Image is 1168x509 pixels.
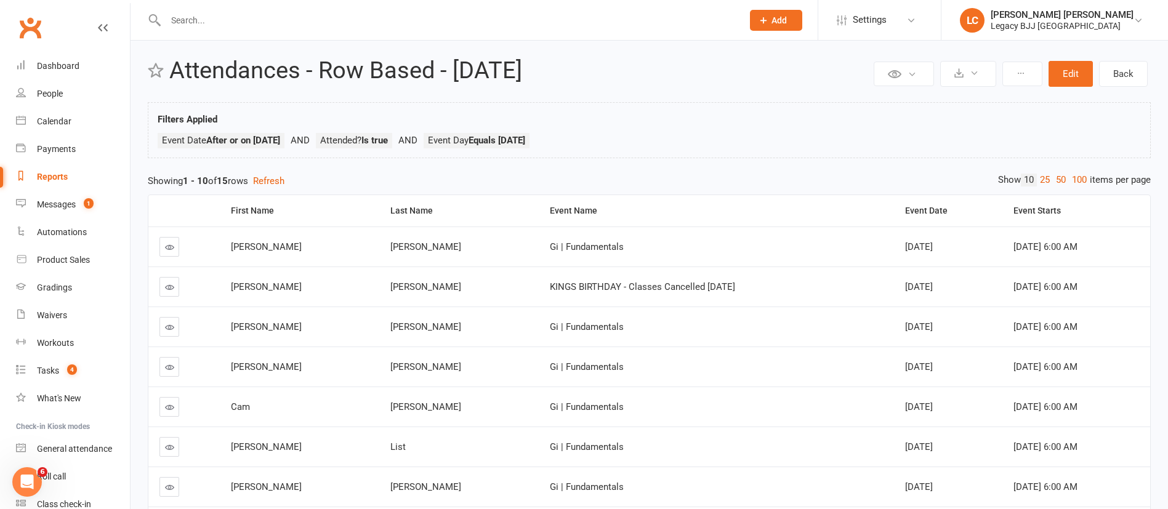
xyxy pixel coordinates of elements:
[998,174,1151,186] div: Show items per page
[217,175,228,186] strong: 15
[162,135,280,146] span: Event Date
[38,467,47,477] span: 6
[12,467,42,497] iframe: Intercom live chat
[37,227,87,237] div: Automations
[16,246,130,274] a: Product Sales
[231,361,302,372] span: [PERSON_NAME]
[16,108,130,135] a: Calendar
[16,52,130,80] a: Dashboard
[390,481,461,492] span: [PERSON_NAME]
[750,10,802,31] button: Add
[390,401,461,412] span: [PERSON_NAME]
[16,385,130,412] a: What's New
[16,191,130,218] a: Messages 1
[320,135,388,146] span: Attended?
[169,58,871,84] h2: Attendances - Row Based - [DATE]
[16,357,130,385] a: Tasks 4
[1013,206,1140,215] div: Event Starts
[905,321,933,332] span: [DATE]
[390,441,406,452] span: List
[991,20,1134,31] div: Legacy BJJ [GEOGRAPHIC_DATA]
[428,135,525,146] span: Event Day
[469,135,525,146] strong: Equals [DATE]
[905,206,993,215] div: Event Date
[183,175,208,186] strong: 1 - 10
[231,206,369,215] div: First Name
[550,206,884,215] div: Event Name
[1013,361,1077,372] span: [DATE] 6:00 AM
[1049,61,1093,87] button: Edit
[16,163,130,191] a: Reports
[37,444,112,454] div: General attendance
[148,174,1151,188] div: Showing of rows
[905,401,933,412] span: [DATE]
[1013,241,1077,252] span: [DATE] 6:00 AM
[1013,441,1077,452] span: [DATE] 6:00 AM
[771,15,787,25] span: Add
[853,6,887,34] span: Settings
[390,241,461,252] span: [PERSON_NAME]
[905,481,933,492] span: [DATE]
[37,393,81,403] div: What's New
[37,499,91,509] div: Class check-in
[361,135,388,146] strong: Is true
[550,361,624,372] span: Gi | Fundamentals
[231,481,302,492] span: [PERSON_NAME]
[37,144,76,154] div: Payments
[1053,174,1069,186] a: 50
[16,80,130,108] a: People
[16,435,130,463] a: General attendance kiosk mode
[67,364,77,375] span: 4
[231,441,302,452] span: [PERSON_NAME]
[550,321,624,332] span: Gi | Fundamentals
[231,321,302,332] span: [PERSON_NAME]
[960,8,985,33] div: LC
[905,361,933,372] span: [DATE]
[16,329,130,357] a: Workouts
[158,114,217,125] strong: Filters Applied
[550,481,624,492] span: Gi | Fundamentals
[1013,321,1077,332] span: [DATE] 6:00 AM
[905,241,933,252] span: [DATE]
[37,116,71,126] div: Calendar
[1013,481,1077,492] span: [DATE] 6:00 AM
[37,283,72,292] div: Gradings
[206,135,280,146] strong: After or on [DATE]
[390,361,461,372] span: [PERSON_NAME]
[550,281,735,292] span: KINGS BIRTHDAY - Classes Cancelled [DATE]
[37,89,63,98] div: People
[37,310,67,320] div: Waivers
[37,338,74,348] div: Workouts
[550,241,624,252] span: Gi | Fundamentals
[390,321,461,332] span: [PERSON_NAME]
[84,198,94,209] span: 1
[1069,174,1090,186] a: 100
[905,281,933,292] span: [DATE]
[16,274,130,302] a: Gradings
[16,302,130,329] a: Waivers
[550,401,624,412] span: Gi | Fundamentals
[16,463,130,491] a: Roll call
[1021,174,1037,186] a: 10
[1037,174,1053,186] a: 25
[253,174,284,188] button: Refresh
[231,281,302,292] span: [PERSON_NAME]
[16,218,130,246] a: Automations
[16,135,130,163] a: Payments
[1099,61,1148,87] a: Back
[905,441,933,452] span: [DATE]
[231,401,250,412] span: Cam
[37,199,76,209] div: Messages
[15,12,46,43] a: Clubworx
[37,172,68,182] div: Reports
[390,206,529,215] div: Last Name
[991,9,1134,20] div: [PERSON_NAME] [PERSON_NAME]
[1013,401,1077,412] span: [DATE] 6:00 AM
[550,441,624,452] span: Gi | Fundamentals
[37,471,66,481] div: Roll call
[37,255,90,265] div: Product Sales
[162,12,734,29] input: Search...
[390,281,461,292] span: [PERSON_NAME]
[37,366,59,375] div: Tasks
[37,61,79,71] div: Dashboard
